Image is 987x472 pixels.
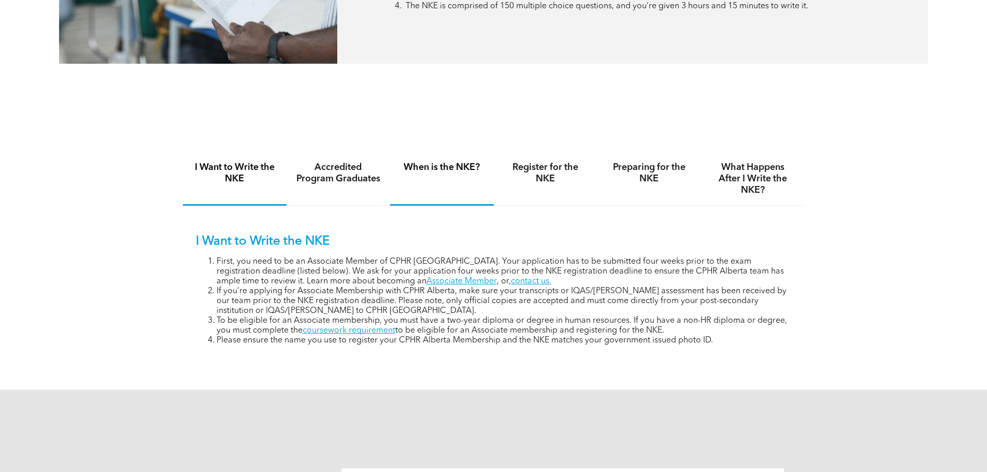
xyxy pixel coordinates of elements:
li: Please ensure the name you use to register your CPHR Alberta Membership and the NKE matches your ... [217,336,792,346]
h4: Preparing for the NKE [607,162,692,184]
li: If you’re applying for Associate Membership with CPHR Alberta, make sure your transcripts or IQAS... [217,287,792,316]
h4: I Want to Write the NKE [192,162,277,184]
li: First, you need to be an Associate Member of CPHR [GEOGRAPHIC_DATA]. Your application has to be s... [217,257,792,287]
h4: Register for the NKE [503,162,588,184]
h4: Accredited Program Graduates [296,162,381,184]
span: The NKE is comprised of 150 multiple choice questions, and you’re given 3 hours and 15 minutes to... [406,2,808,10]
h4: When is the NKE? [399,162,484,173]
a: coursework requirement [303,326,395,335]
a: contact us. [511,277,551,285]
li: To be eligible for an Associate membership, you must have a two-year diploma or degree in human r... [217,316,792,336]
a: Associate Member [426,277,497,285]
h4: What Happens After I Write the NKE? [710,162,795,196]
p: I Want to Write the NKE [196,234,792,249]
